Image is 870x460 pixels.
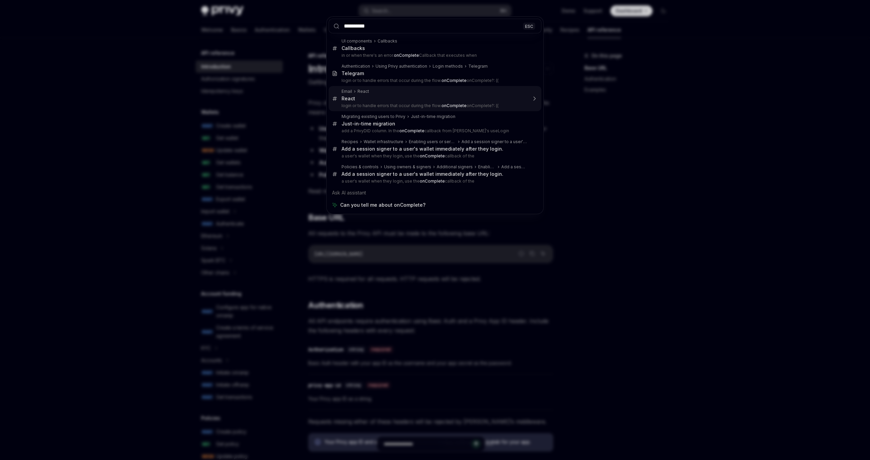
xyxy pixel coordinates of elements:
[342,53,527,58] p: in or when there's an error. Callback that executes when
[342,89,352,94] div: Email
[409,139,456,144] div: Enabling users or servers to execute transactions
[462,139,527,144] div: Add a session signer to a user's wallet immediately after they login.
[394,53,419,58] b: onComplete
[342,45,365,51] div: Callbacks
[342,121,395,127] div: Just-in-time migration
[329,187,541,199] div: Ask AI assistant
[342,114,405,119] div: Migrating existing users to Privy
[358,89,369,94] div: React
[342,153,527,159] p: a user's wallet when they login, use the callback of the
[420,153,445,158] b: onComplete
[342,78,527,83] p: login or to handle errors that occur during the flow. onComplete?: ((
[478,164,496,170] div: Enabling users or servers to execute transactions
[342,70,364,76] div: Telegram
[437,164,473,170] div: Additional signers
[384,164,431,170] div: Using owners & signers
[501,164,527,170] div: Add a session signer to a user's wallet immediately after they login.
[342,139,358,144] div: Recipes
[342,64,370,69] div: Authentication
[433,64,463,69] div: Login methods
[342,164,379,170] div: Policies & controls
[420,178,445,184] b: onComplete
[468,64,488,69] div: Telegram
[411,114,455,119] div: Just-in-time migration
[378,38,397,44] div: Callbacks
[342,178,527,184] p: a user's wallet when they login, use the callback of the
[342,38,372,44] div: UI components
[342,146,503,152] div: Add a session signer to a user's wallet immediately after they login.
[342,128,527,134] p: add a PrivyDID column. In the callback from [PERSON_NAME]'s useLogin
[340,202,425,208] span: Can you tell me about onComplete?
[441,103,467,108] b: onComplete
[364,139,403,144] div: Wallet infrastructure
[376,64,427,69] div: Using Privy authentication
[342,171,503,177] div: Add a session signer to a user's wallet immediately after they login.
[441,78,467,83] b: onComplete
[399,128,424,133] b: onComplete
[342,96,355,102] div: React
[342,103,527,108] p: login or to handle errors that occur during the flow. onComplete?: ((
[523,22,535,30] div: ESC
